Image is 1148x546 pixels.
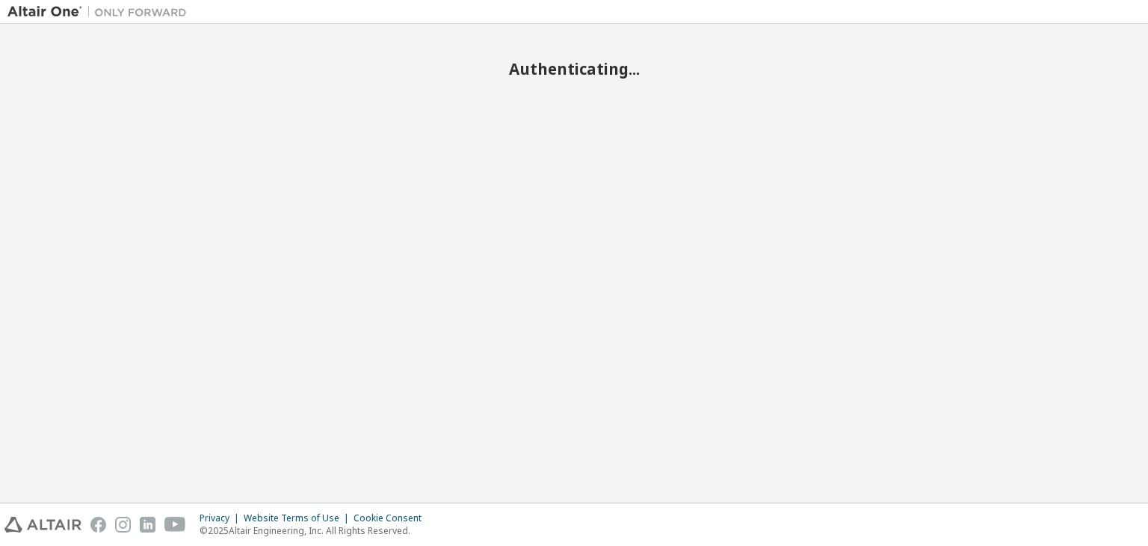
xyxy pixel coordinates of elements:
[200,512,244,524] div: Privacy
[164,517,186,533] img: youtube.svg
[244,512,354,524] div: Website Terms of Use
[354,512,430,524] div: Cookie Consent
[140,517,155,533] img: linkedin.svg
[200,524,430,537] p: © 2025 Altair Engineering, Inc. All Rights Reserved.
[7,59,1141,79] h2: Authenticating...
[115,517,131,533] img: instagram.svg
[90,517,106,533] img: facebook.svg
[4,517,81,533] img: altair_logo.svg
[7,4,194,19] img: Altair One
